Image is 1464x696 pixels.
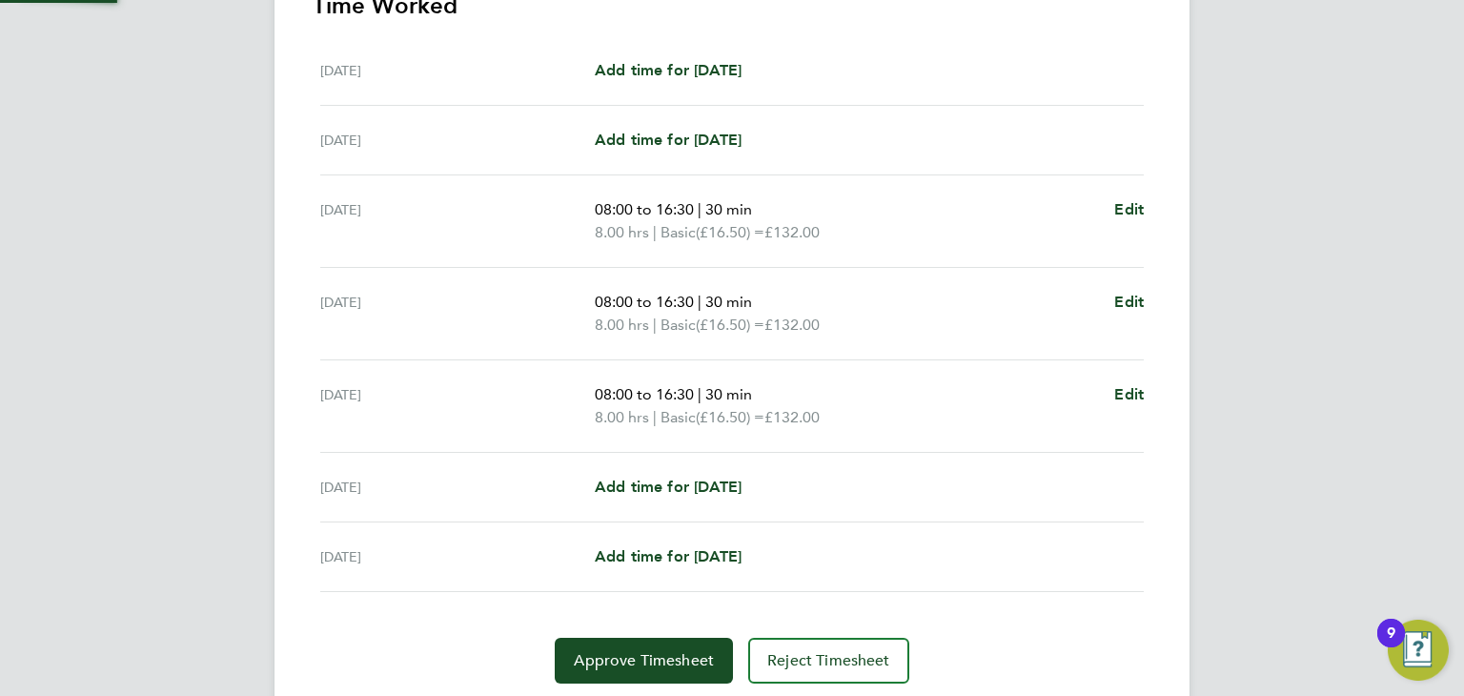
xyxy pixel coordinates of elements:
span: Edit [1114,385,1144,403]
span: | [653,408,657,426]
div: [DATE] [320,59,595,82]
span: 8.00 hrs [595,223,649,241]
span: Basic [661,314,696,337]
span: 30 min [705,293,752,311]
div: [DATE] [320,198,595,244]
span: Approve Timesheet [574,651,714,670]
button: Approve Timesheet [555,638,733,684]
span: Add time for [DATE] [595,478,742,496]
a: Add time for [DATE] [595,129,742,152]
a: Add time for [DATE] [595,545,742,568]
span: Basic [661,221,696,244]
div: 9 [1387,633,1395,658]
span: Edit [1114,200,1144,218]
span: (£16.50) = [696,316,764,334]
div: [DATE] [320,383,595,429]
div: [DATE] [320,291,595,337]
span: £132.00 [764,408,820,426]
span: £132.00 [764,223,820,241]
span: 8.00 hrs [595,408,649,426]
span: Add time for [DATE] [595,547,742,565]
a: Add time for [DATE] [595,59,742,82]
span: | [698,293,701,311]
div: [DATE] [320,545,595,568]
span: | [698,385,701,403]
span: 08:00 to 16:30 [595,200,694,218]
span: (£16.50) = [696,223,764,241]
a: Add time for [DATE] [595,476,742,499]
button: Open Resource Center, 9 new notifications [1388,620,1449,681]
a: Edit [1114,383,1144,406]
span: 08:00 to 16:30 [595,293,694,311]
a: Edit [1114,198,1144,221]
span: Add time for [DATE] [595,131,742,149]
span: 30 min [705,385,752,403]
span: Reject Timesheet [767,651,890,670]
div: [DATE] [320,476,595,499]
span: Basic [661,406,696,429]
span: Add time for [DATE] [595,61,742,79]
span: 30 min [705,200,752,218]
a: Edit [1114,291,1144,314]
span: 08:00 to 16:30 [595,385,694,403]
button: Reject Timesheet [748,638,909,684]
span: | [653,223,657,241]
span: 8.00 hrs [595,316,649,334]
span: Edit [1114,293,1144,311]
div: [DATE] [320,129,595,152]
span: | [698,200,701,218]
span: | [653,316,657,334]
span: (£16.50) = [696,408,764,426]
span: £132.00 [764,316,820,334]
